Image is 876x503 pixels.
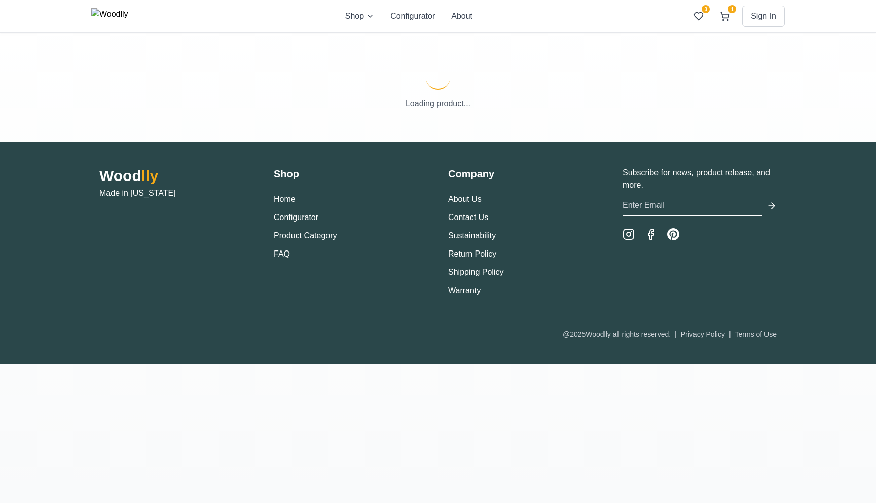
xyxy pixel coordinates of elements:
a: Home [274,195,296,203]
button: Sign In [742,6,785,27]
p: Loading product... [91,98,785,110]
span: 3 [702,5,710,13]
a: Contact Us [448,213,488,222]
button: 3 [689,7,708,25]
button: Shop [345,10,374,22]
a: Warranty [448,286,481,295]
a: Sustainability [448,231,496,240]
h3: Shop [274,167,428,181]
button: Configurator [390,10,435,22]
p: Made in [US_STATE] [99,187,253,199]
span: lly [141,167,158,184]
h3: Company [448,167,602,181]
a: Shipping Policy [448,268,503,276]
span: 1 [728,5,736,13]
div: @ 2025 Woodlly all rights reserved. [563,329,777,339]
button: 1 [716,7,734,25]
a: About Us [448,195,482,203]
input: Enter Email [623,195,762,216]
a: FAQ [274,249,290,258]
span: | [729,330,731,338]
a: Privacy Policy [681,330,725,338]
a: Facebook [645,228,657,240]
img: Woodlly [91,8,128,24]
span: | [675,330,677,338]
a: Terms of Use [735,330,777,338]
p: Subscribe for news, product release, and more. [623,167,777,191]
button: Configurator [274,211,318,224]
h2: Wood [99,167,253,185]
a: Instagram [623,228,635,240]
a: Return Policy [448,249,496,258]
a: Pinterest [667,228,679,240]
button: About [451,10,472,22]
a: Product Category [274,231,337,240]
